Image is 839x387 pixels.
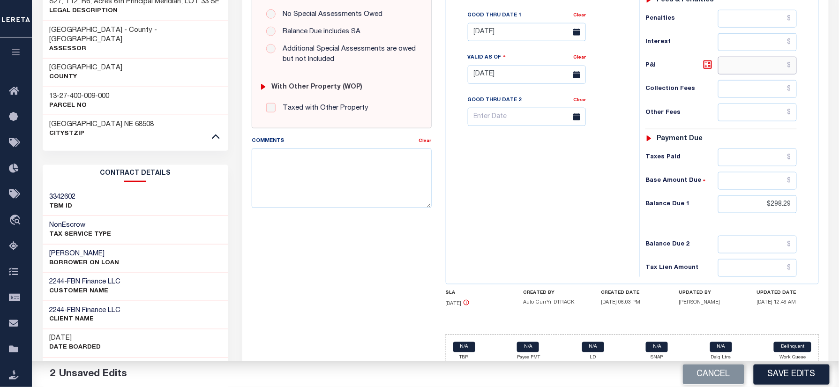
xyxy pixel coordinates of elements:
[517,355,540,362] p: Payee PMT
[683,364,744,384] button: Cancel
[754,364,830,384] button: Save Edits
[468,97,522,104] label: Good Thru Date 2
[453,342,475,352] a: N/A
[718,33,797,51] input: $
[573,13,586,18] a: Clear
[446,302,462,307] span: [DATE]
[582,355,604,362] p: LD
[252,137,284,145] label: Comments
[278,27,360,37] label: Balance Due includes SA
[468,12,522,20] label: Good Thru Date 1
[419,139,432,143] a: Clear
[645,154,718,161] h6: Taxes Paid
[601,290,664,296] h4: CREATED DATE
[50,249,120,259] h3: [PERSON_NAME]
[50,92,110,101] h3: 13-27-400-009-000
[710,342,732,352] a: N/A
[646,342,668,352] a: N/A
[67,278,121,285] span: FBN Finance LLC
[679,290,742,296] h4: UPDATED BY
[573,55,586,60] a: Clear
[278,103,368,114] label: Taxed with Other Property
[50,45,222,54] p: Assessor
[50,26,222,45] h3: [GEOGRAPHIC_DATA] - County - [GEOGRAPHIC_DATA]
[446,290,508,296] h4: SLA
[757,299,819,305] h5: [DATE] 12:46 AM
[468,53,506,62] label: Valid as Of
[50,287,121,296] p: CUSTOMER Name
[645,201,718,208] h6: Balance Due 1
[645,177,718,185] h6: Base Amount Due
[50,121,123,128] span: [GEOGRAPHIC_DATA]
[50,202,76,211] p: TBM ID
[718,80,797,98] input: $
[582,342,604,352] a: N/A
[50,369,55,379] span: 2
[50,73,123,82] p: County
[50,277,121,287] h3: -
[278,44,417,65] label: Additional Special Assessments are owed but not Included
[468,108,586,126] input: Enter Date
[468,23,586,41] input: Enter Date
[718,259,797,277] input: $
[524,290,586,296] h4: CREATED BY
[645,85,718,93] h6: Collection Fees
[718,149,797,166] input: $
[50,101,110,111] p: Parcel No
[50,7,220,16] p: Legal Description
[59,369,127,379] span: Unsaved Edits
[645,109,718,117] h6: Other Fees
[50,259,120,268] p: BORROWER ON LOAN
[679,299,742,305] h5: [PERSON_NAME]
[718,236,797,253] input: $
[43,165,229,182] h2: CONTRACT details
[657,135,703,143] h6: Payment due
[645,38,718,46] h6: Interest
[453,355,475,362] p: TBR
[645,15,718,22] h6: Penalties
[50,230,112,239] p: Tax Service Type
[645,59,718,72] h6: P&I
[718,10,797,28] input: $
[468,66,586,84] input: Enter Date
[271,83,362,91] h6: with Other Property (WOP)
[50,129,154,139] p: CityStZip
[718,57,797,74] input: $
[524,299,586,305] h5: Auto-CurrYr-DTRACK
[67,307,121,314] span: FBN Finance LLC
[774,355,811,362] p: Work Queue
[601,299,664,305] h5: [DATE] 06:03 PM
[718,104,797,121] input: $
[135,121,154,128] span: 68508
[50,278,65,285] span: 2244
[50,221,112,230] h3: NonEscrow
[646,355,668,362] p: SNAP
[50,193,76,202] h3: 3342602
[718,172,797,190] input: $
[645,241,718,248] h6: Balance Due 2
[9,215,24,227] i: travel_explore
[50,63,123,73] h3: [GEOGRAPHIC_DATA]
[757,290,819,296] h4: UPDATED DATE
[718,195,797,213] input: $
[50,343,101,353] p: Date Boarded
[573,98,586,103] a: Clear
[710,355,732,362] p: Delq Ltrs
[645,264,718,272] h6: Tax Lien Amount
[517,342,539,352] a: N/A
[50,334,101,343] h3: [DATE]
[774,342,811,352] a: Delinquent
[125,121,134,128] span: NE
[50,307,65,314] span: 2244
[50,315,121,325] p: CLIENT Name
[278,9,382,20] label: No Special Assessments Owed
[50,306,121,315] h3: -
